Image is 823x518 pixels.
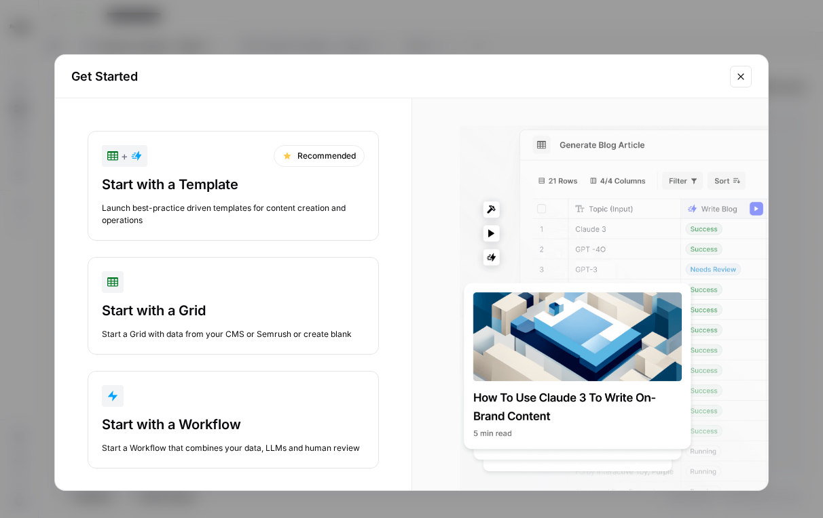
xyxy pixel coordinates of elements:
button: +RecommendedStart with a TemplateLaunch best-practice driven templates for content creation and o... [88,131,379,241]
button: Start with a GridStart a Grid with data from your CMS or Semrush or create blank [88,257,379,355]
div: Start a Workflow that combines your data, LLMs and human review [102,442,365,454]
div: Start with a Grid [102,301,365,320]
div: Start with a Template [102,175,365,194]
div: Start with a Workflow [102,415,365,434]
div: + [107,148,142,164]
div: Launch best-practice driven templates for content creation and operations [102,202,365,226]
button: Close modal [730,66,752,87]
div: Start a Grid with data from your CMS or Semrush or create blank [102,328,365,340]
div: Recommended [274,145,365,167]
h2: Get Started [71,67,722,86]
button: Start with a WorkflowStart a Workflow that combines your data, LLMs and human review [88,371,379,469]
